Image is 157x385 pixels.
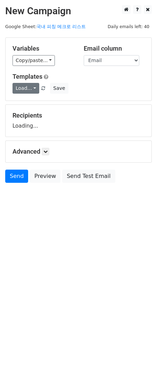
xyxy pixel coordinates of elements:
a: Send [5,170,28,183]
h5: Recipients [13,112,144,119]
a: Load... [13,83,39,94]
span: Daily emails left: 40 [105,23,152,31]
h5: Email column [84,45,144,52]
a: Templates [13,73,42,80]
h2: New Campaign [5,5,152,17]
h5: Advanced [13,148,144,155]
a: 국내 피칭 메크로 리스트 [36,24,86,29]
small: Google Sheet: [5,24,86,29]
a: Daily emails left: 40 [105,24,152,29]
button: Save [50,83,68,94]
h5: Variables [13,45,73,52]
div: Loading... [13,112,144,130]
iframe: Chat Widget [122,352,157,385]
a: Copy/paste... [13,55,55,66]
a: Send Test Email [62,170,115,183]
a: Preview [30,170,60,183]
